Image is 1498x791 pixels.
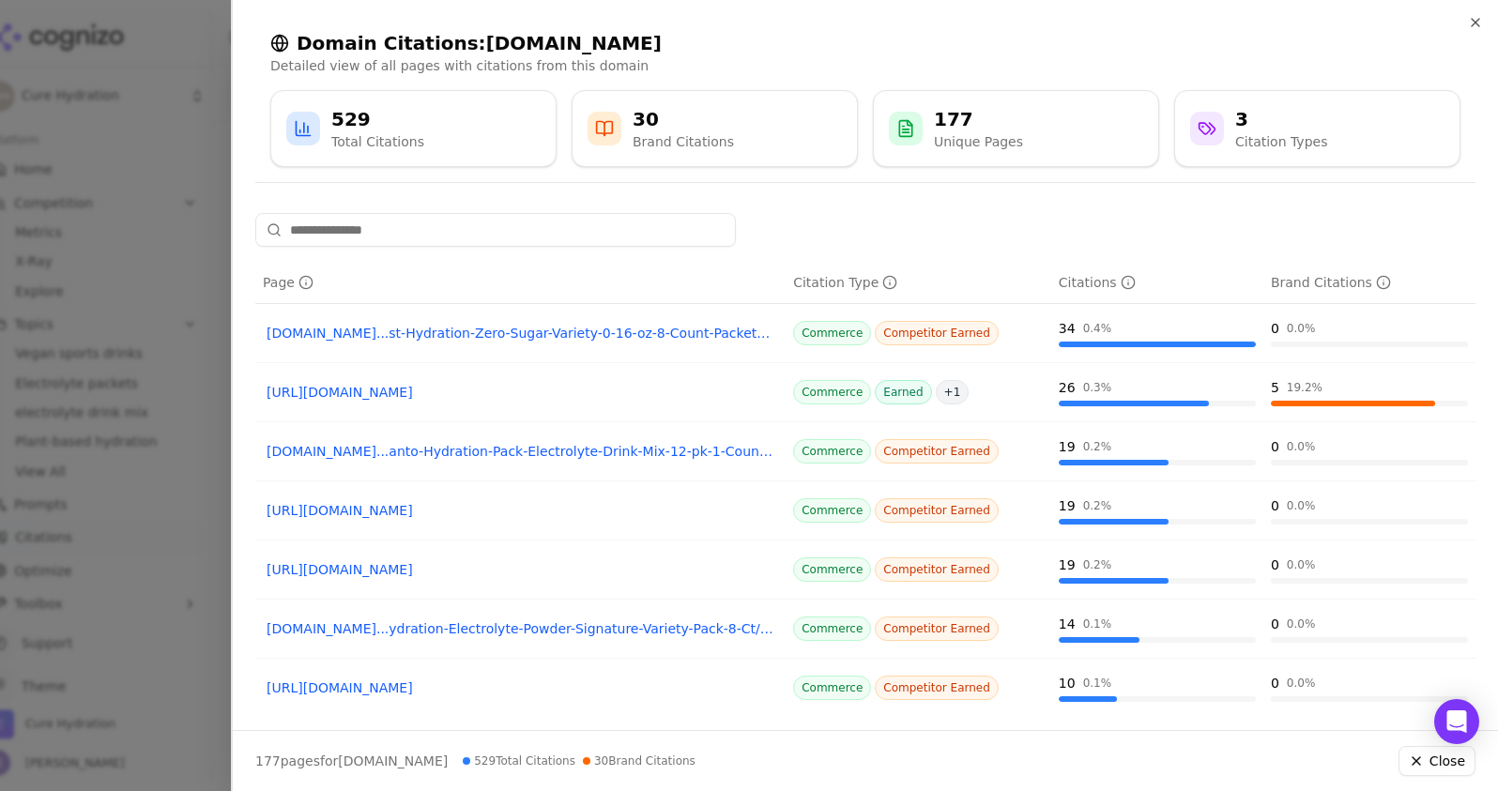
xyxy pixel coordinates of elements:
[875,557,999,582] span: Competitor Earned
[270,56,1460,75] p: Detailed view of all pages with citations from this domain
[270,30,1460,56] h2: Domain Citations: [DOMAIN_NAME]
[267,383,774,402] a: [URL][DOMAIN_NAME]
[1059,615,1076,633] div: 14
[1059,273,1136,292] div: Citations
[267,560,774,579] a: [URL][DOMAIN_NAME]
[1059,437,1076,456] div: 19
[1271,319,1279,338] div: 0
[875,321,999,345] span: Competitor Earned
[786,262,1051,304] th: citationTypes
[267,678,774,697] a: [URL][DOMAIN_NAME]
[875,439,999,464] span: Competitor Earned
[1287,676,1316,691] div: 0.0 %
[1287,498,1316,513] div: 0.0 %
[793,439,871,464] span: Commerce
[1271,273,1391,292] div: Brand Citations
[267,501,774,520] a: [URL][DOMAIN_NAME]
[1083,439,1112,454] div: 0.2 %
[1271,674,1279,692] div: 0
[1059,555,1076,574] div: 19
[875,676,999,700] span: Competitor Earned
[255,262,786,304] th: page
[1271,555,1279,574] div: 0
[793,321,871,345] span: Commerce
[583,753,695,768] span: 30 Brand Citations
[331,106,424,132] div: 529
[793,616,871,641] span: Commerce
[793,498,871,523] span: Commerce
[1059,496,1076,515] div: 19
[1083,557,1112,572] div: 0.2 %
[1287,380,1322,395] div: 19.2 %
[1059,378,1076,397] div: 26
[1051,262,1263,304] th: totalCitationCount
[934,132,1023,151] div: Unique Pages
[1271,437,1279,456] div: 0
[793,273,897,292] div: Citation Type
[1399,746,1475,776] button: Close
[255,752,448,770] p: page s for
[331,132,424,151] div: Total Citations
[1271,378,1279,397] div: 5
[875,498,999,523] span: Competitor Earned
[875,380,931,404] span: Earned
[267,324,774,342] a: [DOMAIN_NAME]...st-Hydration-Zero-Sugar-Variety-0-16-oz-8-Count-Packets/5734672549
[1271,496,1279,515] div: 0
[793,557,871,582] span: Commerce
[267,442,774,461] a: [DOMAIN_NAME]...anto-Hydration-Pack-Electrolyte-Drink-Mix-12-pk-1-Count/6532257634
[1271,615,1279,633] div: 0
[1287,439,1316,454] div: 0.0 %
[633,106,734,132] div: 30
[1059,674,1076,692] div: 10
[793,380,871,404] span: Commerce
[875,616,999,641] span: Competitor Earned
[263,273,313,292] div: Page
[1287,557,1316,572] div: 0.0 %
[1287,616,1316,631] div: 0.0 %
[1263,262,1475,304] th: brandCitationCount
[793,676,871,700] span: Commerce
[267,619,774,638] a: [DOMAIN_NAME]...ydration-Electrolyte-Powder-Signature-Variety-Pack-8-Ct/5293191357
[1083,616,1112,631] div: 0.1 %
[255,753,281,768] span: 177
[1083,498,1112,513] div: 0.2 %
[936,380,970,404] span: + 1
[338,753,448,768] span: [DOMAIN_NAME]
[934,106,1023,132] div: 177
[1083,321,1112,336] div: 0.4 %
[1235,106,1327,132] div: 3
[1287,321,1316,336] div: 0.0 %
[463,753,575,768] span: 529 Total Citations
[1083,380,1112,395] div: 0.3 %
[1059,319,1076,338] div: 34
[633,132,734,151] div: Brand Citations
[1235,132,1327,151] div: Citation Types
[1083,676,1112,691] div: 0.1 %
